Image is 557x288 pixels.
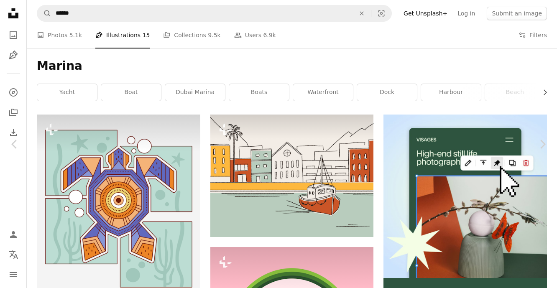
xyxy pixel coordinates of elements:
a: A boat floating on top of a body of water [210,172,374,179]
a: Photos 5.1k [37,22,82,48]
a: Get Unsplash+ [399,7,452,20]
a: Log in / Sign up [5,226,22,243]
button: scroll list to the right [537,84,547,101]
a: beach [485,84,545,101]
img: A boat floating on top of a body of water [210,115,374,237]
a: Log in [452,7,480,20]
a: harbour [421,84,481,101]
a: dubai marina [165,84,225,101]
a: Illustrations [5,47,22,64]
a: boat [101,84,161,101]
a: Here's a caption for the image: an artistic turtle swims in the sea. [37,203,200,211]
button: Menu [5,266,22,283]
a: Users 6.9k [234,22,276,48]
span: 6.9k [263,31,276,40]
a: dock [357,84,417,101]
a: Collections 9.5k [163,22,220,48]
button: Submit an image [487,7,547,20]
a: yacht [37,84,97,101]
button: Clear [353,5,371,21]
a: Next [528,104,557,184]
a: waterfront [293,84,353,101]
a: boats [229,84,289,101]
h1: Marina [37,59,547,74]
span: 5.1k [69,31,82,40]
img: file-1723602894256-972c108553a7image [383,115,547,278]
a: Photos [5,27,22,43]
button: Search Unsplash [37,5,51,21]
button: Language [5,246,22,263]
span: 9.5k [208,31,220,40]
button: Filters [519,22,547,48]
form: Find visuals sitewide [37,5,392,22]
a: Explore [5,84,22,101]
button: Visual search [371,5,391,21]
